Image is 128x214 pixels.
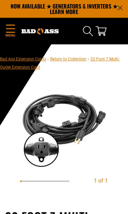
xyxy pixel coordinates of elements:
[50,57,86,61] a: Return to Collection
[94,177,108,185] div: 1 of 1
[5,33,15,38] span: Menu
[47,57,49,61] span: ›
[88,57,89,61] span: ›
[5,23,15,39] summary: Menu
[83,26,94,37] summary: Search
[22,28,59,34] img: Bad Ass Extension Cords
[20,83,108,170] img: black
